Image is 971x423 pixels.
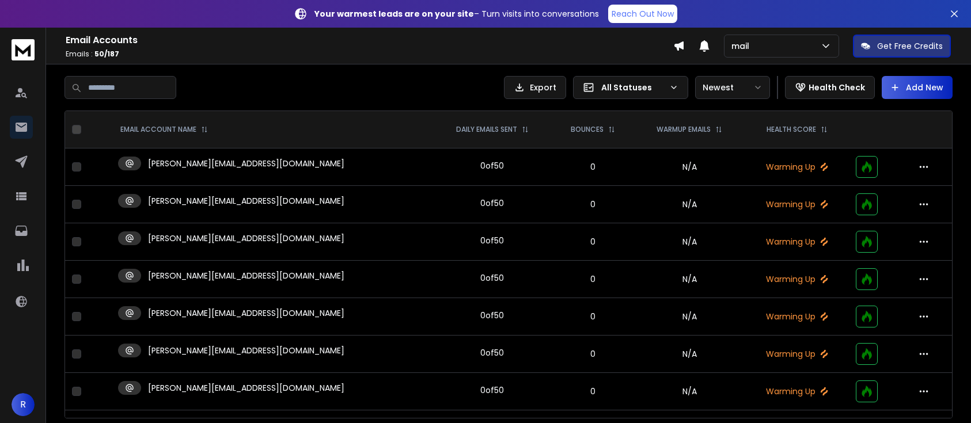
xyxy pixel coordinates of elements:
p: Warming Up [752,161,842,173]
p: [PERSON_NAME][EMAIL_ADDRESS][DOMAIN_NAME] [148,382,344,394]
p: Warming Up [752,386,842,397]
div: 0 of 50 [480,310,504,321]
td: N/A [635,298,745,336]
p: Emails : [66,49,673,59]
p: DAILY EMAILS SENT [456,125,517,134]
p: Health Check [809,82,865,93]
div: 0 of 50 [480,160,504,172]
div: EMAIL ACCOUNT NAME [120,125,208,134]
button: Get Free Credits [853,35,951,58]
div: 0 of 50 [480,272,504,284]
p: 0 [559,236,627,247]
p: All Statuses [601,82,665,93]
p: Warming Up [752,311,842,322]
p: Warming Up [752,199,842,210]
p: 0 [559,348,627,360]
td: N/A [635,186,745,223]
button: Newest [695,76,770,99]
p: 0 [559,273,627,285]
img: logo [12,39,35,60]
p: 0 [559,311,627,322]
p: [PERSON_NAME][EMAIL_ADDRESS][DOMAIN_NAME] [148,307,344,319]
button: R [12,393,35,416]
p: 0 [559,386,627,397]
p: [PERSON_NAME][EMAIL_ADDRESS][DOMAIN_NAME] [148,270,344,281]
td: N/A [635,148,745,186]
p: BOUNCES [571,125,604,134]
p: Warming Up [752,348,842,360]
p: Warming Up [752,273,842,285]
button: Health Check [785,76,875,99]
td: N/A [635,223,745,261]
p: Warming Up [752,236,842,247]
td: N/A [635,336,745,373]
div: 0 of 50 [480,235,504,246]
p: [PERSON_NAME][EMAIL_ADDRESS][DOMAIN_NAME] [148,195,344,207]
p: 0 [559,161,627,173]
td: N/A [635,261,745,298]
button: Add New [882,76,953,99]
p: [PERSON_NAME][EMAIL_ADDRESS][DOMAIN_NAME] [148,158,344,169]
p: WARMUP EMAILS [657,125,711,134]
p: HEALTH SCORE [767,125,816,134]
p: [PERSON_NAME][EMAIL_ADDRESS][DOMAIN_NAME] [148,345,344,356]
a: Reach Out Now [608,5,677,23]
div: 0 of 50 [480,347,504,359]
div: 0 of 50 [480,384,504,396]
p: Get Free Credits [877,40,943,52]
button: Export [504,76,566,99]
p: [PERSON_NAME][EMAIL_ADDRESS][DOMAIN_NAME] [148,233,344,244]
div: 0 of 50 [480,197,504,209]
p: 0 [559,199,627,210]
p: – Turn visits into conversations [314,8,599,20]
p: Reach Out Now [612,8,674,20]
span: 50 / 187 [94,49,119,59]
p: mail [731,40,754,52]
strong: Your warmest leads are on your site [314,8,474,20]
h1: Email Accounts [66,33,673,47]
td: N/A [635,373,745,410]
